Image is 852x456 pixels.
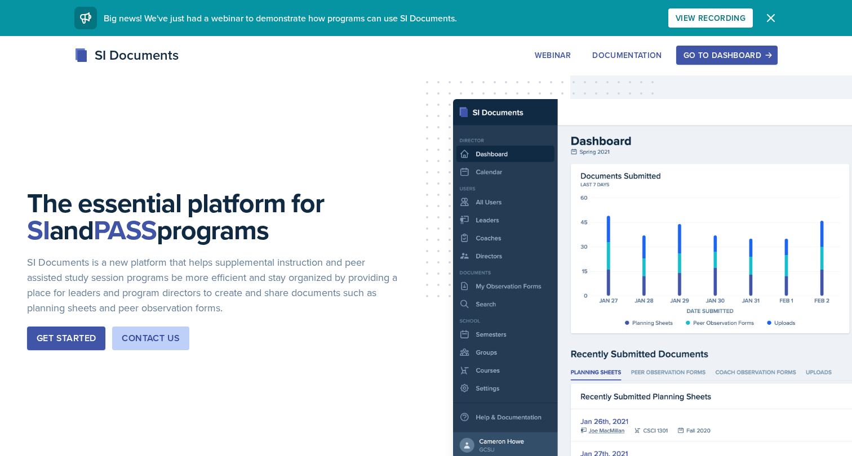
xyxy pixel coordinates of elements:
[592,51,662,60] div: Documentation
[104,12,457,24] span: Big news! We've just had a webinar to demonstrate how programs can use SI Documents.
[112,327,189,350] button: Contact Us
[676,46,778,65] button: Go to Dashboard
[37,332,96,345] div: Get Started
[585,46,669,65] button: Documentation
[535,51,571,60] div: Webinar
[684,51,770,60] div: Go to Dashboard
[74,45,179,65] div: SI Documents
[668,8,753,28] button: View Recording
[527,46,578,65] button: Webinar
[27,327,105,350] button: Get Started
[122,332,180,345] div: Contact Us
[676,14,745,23] div: View Recording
